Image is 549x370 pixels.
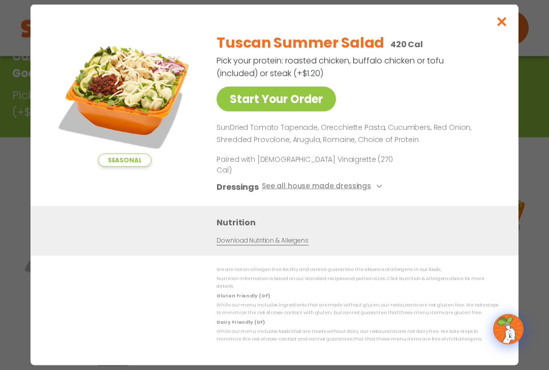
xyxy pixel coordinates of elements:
[262,181,385,193] button: See all house made dressings
[217,87,336,112] a: Start Your Order
[217,154,405,176] p: Paired with [DEMOGRAPHIC_DATA] Vinaigrette (270 Cal)
[98,154,151,167] span: Seasonal
[217,216,503,229] h3: Nutrition
[217,236,308,246] a: Download Nutrition & Allergens
[217,301,498,317] p: While our menu includes ingredients that are made without gluten, our restaurants are not gluten ...
[217,54,445,80] p: Pick your protein: roasted chicken, buffalo chicken or tofu (included) or steak (+$1.20)
[217,319,264,325] strong: Dairy Friendly (DF)
[390,38,423,51] p: 420 Cal
[217,275,498,291] p: Nutrition information is based on our standard recipes and portion sizes. Click Nutrition & Aller...
[485,5,518,39] button: Close modal
[53,25,196,167] img: Featured product photo for Tuscan Summer Salad
[217,293,269,299] strong: Gluten Friendly (GF)
[217,122,494,146] p: SunDried Tomato Tapenade, Orecchiette Pasta, Cucumbers, Red Onion, Shredded Provolone, Arugula, R...
[217,266,498,274] p: We are not an allergen free facility and cannot guarantee the absence of allergens in our foods.
[494,315,523,344] img: wpChatIcon
[217,181,259,193] h3: Dressings
[217,32,384,54] h2: Tuscan Summer Salad
[217,328,498,344] p: While our menu includes foods that are made without dairy, our restaurants are not dairy free. We...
